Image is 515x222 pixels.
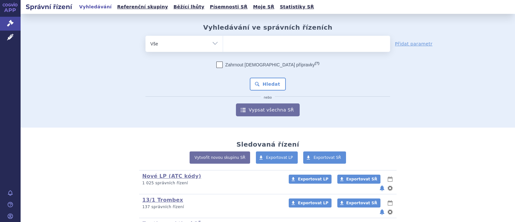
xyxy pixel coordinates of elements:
[21,2,77,11] h2: Správní řízení
[77,3,114,11] a: Vyhledávání
[314,155,341,160] span: Exportovat SŘ
[251,3,276,11] a: Moje SŘ
[142,204,280,210] p: 137 správních řízení
[387,208,393,216] button: nastavení
[337,198,380,208] a: Exportovat SŘ
[387,184,393,192] button: nastavení
[395,41,433,47] a: Přidat parametr
[261,96,275,100] i: nebo
[250,78,286,91] button: Hledat
[142,197,183,203] a: 13/1 Trombex
[278,3,316,11] a: Statistiky SŘ
[266,155,293,160] span: Exportovat LP
[172,3,206,11] a: Běžící lhůty
[236,103,300,116] a: Vypsat všechna SŘ
[190,151,250,164] a: Vytvořit novou skupinu SŘ
[289,198,332,208] a: Exportovat LP
[298,201,328,205] span: Exportovat LP
[208,3,249,11] a: Písemnosti SŘ
[289,175,332,184] a: Exportovat LP
[387,175,393,183] button: lhůty
[203,24,332,31] h2: Vyhledávání ve správních řízeních
[298,177,328,181] span: Exportovat LP
[379,184,385,192] button: notifikace
[379,208,385,216] button: notifikace
[303,151,346,164] a: Exportovat SŘ
[346,177,377,181] span: Exportovat SŘ
[387,199,393,207] button: lhůty
[337,175,380,184] a: Exportovat SŘ
[346,201,377,205] span: Exportovat SŘ
[115,3,170,11] a: Referenční skupiny
[315,61,319,65] abbr: (?)
[142,180,280,186] p: 1 025 správních řízení
[236,140,299,148] h2: Sledovaná řízení
[142,173,201,179] a: Nové LP (ATC kódy)
[216,62,319,68] label: Zahrnout [DEMOGRAPHIC_DATA] přípravky
[256,151,298,164] a: Exportovat LP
